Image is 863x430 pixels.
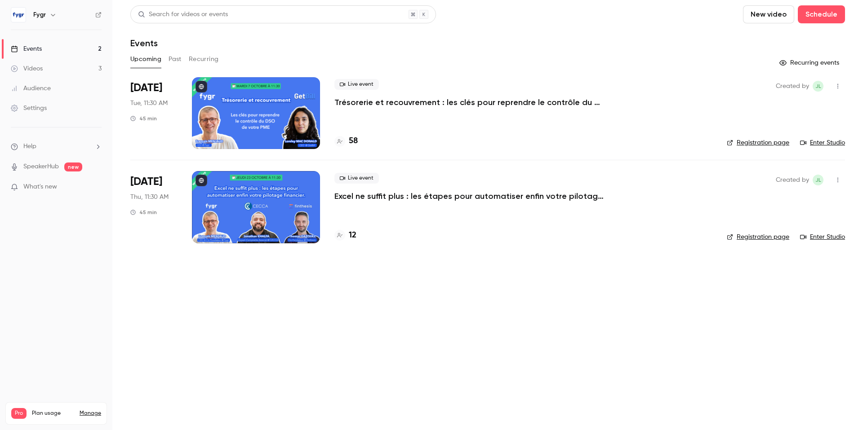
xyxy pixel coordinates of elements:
a: SpeakerHub [23,162,59,171]
span: Created by [776,175,809,185]
span: Live event [334,173,379,184]
a: Excel ne suffit plus : les étapes pour automatiser enfin votre pilotage financier. [334,191,604,202]
span: Jl [815,81,821,92]
a: Registration page [727,138,789,147]
a: Registration page [727,233,789,241]
a: Trésorerie et recouvrement : les clés pour reprendre le contrôle du DSO de votre PME [334,97,604,108]
span: Live event [334,79,379,90]
button: New video [743,5,794,23]
div: 45 min [130,115,157,122]
h6: Fygr [33,10,46,19]
span: Created by [776,81,809,92]
div: Settings [11,104,47,113]
span: Tue, 11:30 AM [130,99,168,108]
div: 45 min [130,209,157,216]
h4: 58 [349,135,358,147]
span: Julie le Blanc [813,81,823,92]
li: help-dropdown-opener [11,142,102,151]
a: Enter Studio [800,138,845,147]
span: Plan usage [32,410,74,417]
span: Thu, 11:30 AM [130,193,169,202]
a: Enter Studio [800,233,845,241]
span: Help [23,142,36,151]
button: Schedule [798,5,845,23]
button: Past [169,52,182,66]
a: Manage [80,410,101,417]
h4: 12 [349,229,356,241]
a: 12 [334,229,356,241]
span: [DATE] [130,175,162,189]
div: Videos [11,64,43,73]
span: Pro [11,408,27,419]
a: 58 [334,135,358,147]
iframe: Noticeable Trigger [91,183,102,191]
div: Audience [11,84,51,93]
span: [DATE] [130,81,162,95]
img: Fygr [11,8,26,22]
button: Recurring [189,52,219,66]
h1: Events [130,38,158,48]
span: What's new [23,182,57,192]
span: new [64,162,82,171]
div: Oct 7 Tue, 11:30 AM (Europe/Paris) [130,77,178,149]
span: Jl [815,175,821,185]
button: Recurring events [775,56,845,70]
div: Events [11,44,42,53]
div: Search for videos or events [138,10,228,19]
div: Oct 23 Thu, 11:30 AM (Europe/Paris) [130,171,178,243]
button: Upcoming [130,52,161,66]
span: Julie le Blanc [813,175,823,185]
